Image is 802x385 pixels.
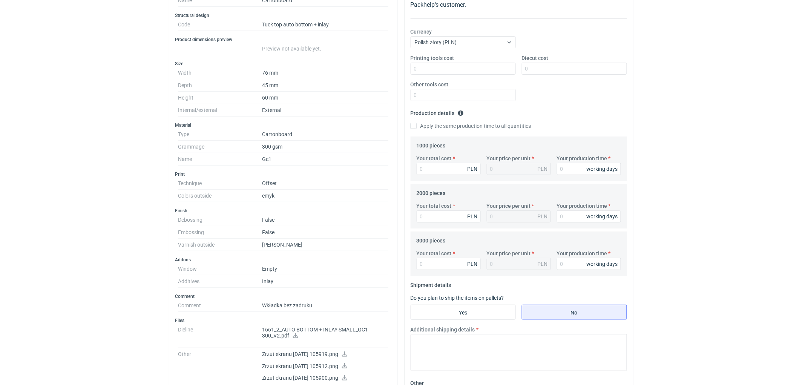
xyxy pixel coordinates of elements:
[417,258,481,270] input: 0
[262,46,322,52] span: Preview not available yet.
[415,39,457,45] span: Polish złoty (PLN)
[557,210,621,222] input: 0
[178,67,262,79] dt: Width
[262,18,389,31] dd: Tuck top auto bottom + inlay
[178,226,262,239] dt: Embossing
[175,257,392,263] h3: Addons
[178,190,262,202] dt: Colors outside
[587,165,618,173] div: working days
[175,12,392,18] h3: Structural design
[262,351,389,358] p: Zrzut ekranu [DATE] 105919.png
[262,275,389,288] dd: Inlay
[262,327,389,339] p: 1661_2_AUTO BOTTOM + INLAY SMALL_GC1 300_V2.pdf
[178,214,262,226] dt: Debossing
[178,153,262,166] dt: Name
[557,250,607,257] label: Your production time
[417,163,481,175] input: 0
[522,305,627,320] label: No
[178,92,262,104] dt: Height
[178,263,262,275] dt: Window
[538,213,548,220] div: PLN
[557,163,621,175] input: 0
[175,208,392,214] h3: Finish
[178,79,262,92] dt: Depth
[538,260,548,268] div: PLN
[178,177,262,190] dt: Technique
[262,153,389,166] dd: Gc1
[178,18,262,31] dt: Code
[487,202,531,210] label: Your price per unit
[262,226,389,239] dd: False
[262,299,389,312] dd: Wkładka bez zadruku
[522,54,549,62] label: Diecut cost
[417,210,481,222] input: 0
[178,324,262,348] dt: Dieline
[175,171,392,177] h3: Print
[417,140,446,149] legend: 1000 pieces
[522,63,627,75] input: 0
[262,263,389,275] dd: Empty
[411,305,516,320] label: Yes
[487,250,531,257] label: Your price per unit
[262,92,389,104] dd: 60 mm
[411,28,432,35] label: Currency
[587,213,618,220] div: working days
[262,375,389,382] p: Zrzut ekranu [DATE] 105900.png
[262,214,389,226] dd: False
[262,141,389,153] dd: 300 gsm
[538,165,548,173] div: PLN
[262,128,389,141] dd: Cartonboard
[411,89,516,101] input: 0
[417,250,452,257] label: Your total cost
[175,318,392,324] h3: Files
[411,122,531,130] label: Apply the same production time to all quantities
[262,104,389,117] dd: External
[178,128,262,141] dt: Type
[411,326,475,333] label: Additional shipping details
[262,67,389,79] dd: 76 mm
[417,202,452,210] label: Your total cost
[178,275,262,288] dt: Additives
[175,61,392,67] h3: Size
[411,279,451,288] legend: Shipment details
[178,104,262,117] dt: Internal/external
[178,239,262,251] dt: Varnish outside
[411,54,454,62] label: Printing tools cost
[587,260,618,268] div: working days
[487,155,531,162] label: Your price per unit
[417,155,452,162] label: Your total cost
[557,258,621,270] input: 0
[175,122,392,128] h3: Material
[468,213,478,220] div: PLN
[411,81,449,88] label: Other tools cost
[468,165,478,173] div: PLN
[175,37,392,43] h3: Product dimensions preview
[178,299,262,312] dt: Comment
[262,177,389,190] dd: Offset
[411,107,464,116] legend: Production details
[262,363,389,370] p: Zrzut ekranu [DATE] 105912.png
[262,79,389,92] dd: 45 mm
[417,235,446,244] legend: 3000 pieces
[417,187,446,196] legend: 2000 pieces
[411,63,516,75] input: 0
[557,202,607,210] label: Your production time
[262,190,389,202] dd: cmyk
[411,295,504,301] label: Do you plan to ship the items on pallets?
[468,260,478,268] div: PLN
[178,141,262,153] dt: Grammage
[557,155,607,162] label: Your production time
[175,293,392,299] h3: Comment
[262,239,389,251] dd: [PERSON_NAME]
